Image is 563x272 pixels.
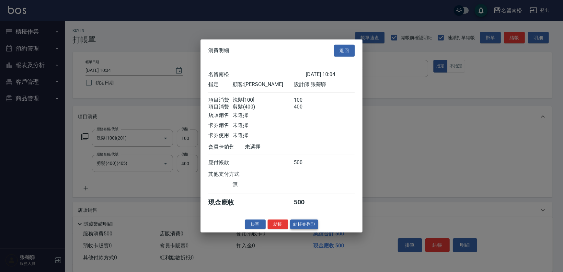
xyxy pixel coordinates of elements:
div: 卡券銷售 [208,122,233,129]
button: 結帳並列印 [290,219,318,229]
div: 項目消費 [208,96,233,103]
span: 消費明細 [208,47,229,54]
div: 500 [294,198,318,207]
div: 卡券使用 [208,132,233,139]
div: 項目消費 [208,103,233,110]
div: 未選擇 [233,132,293,139]
div: 其他支付方式 [208,171,257,177]
div: 店販銷售 [208,112,233,119]
div: 會員卡銷售 [208,143,245,150]
button: 掛單 [245,219,266,229]
div: 指定 [208,81,233,88]
div: [DATE] 10:04 [306,71,355,78]
div: 現金應收 [208,198,245,207]
div: 未選擇 [245,143,306,150]
button: 返回 [334,45,355,57]
div: 500 [294,159,318,166]
div: 應付帳款 [208,159,233,166]
div: 100 [294,96,318,103]
div: 設計師: 張蕎驛 [294,81,355,88]
div: 名留南松 [208,71,306,78]
div: 剪髮(400) [233,103,293,110]
div: 顧客: [PERSON_NAME] [233,81,293,88]
button: 結帳 [268,219,288,229]
div: 未選擇 [233,122,293,129]
div: 洗髮[100] [233,96,293,103]
div: 未選擇 [233,112,293,119]
div: 無 [233,181,293,187]
div: 400 [294,103,318,110]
